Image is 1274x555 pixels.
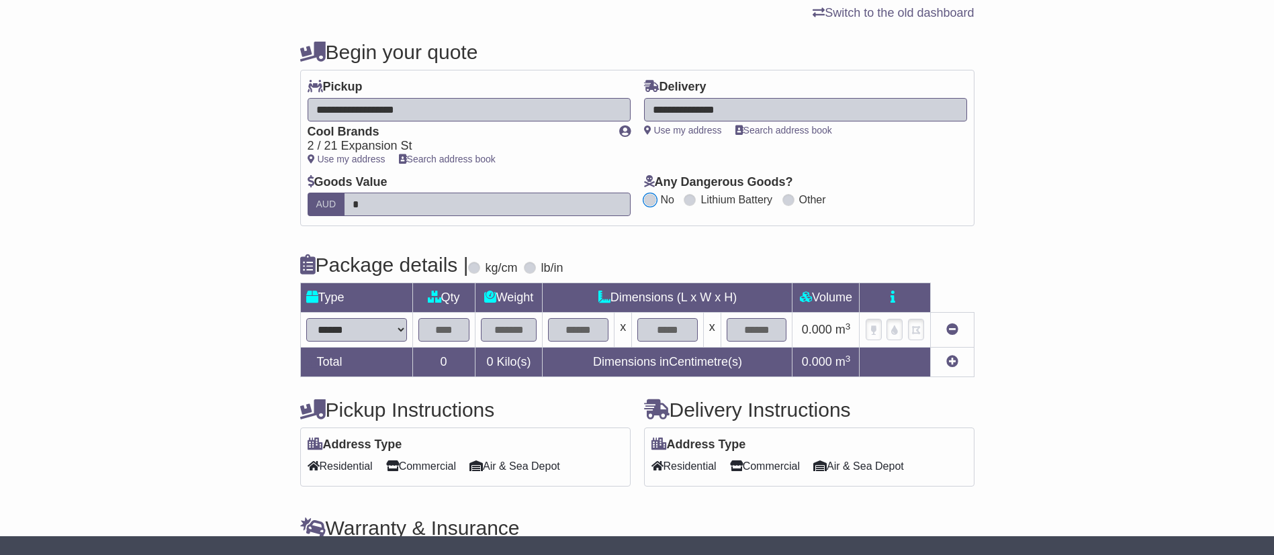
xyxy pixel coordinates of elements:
[308,125,606,140] div: Cool Brands
[308,139,606,154] div: 2 / 21 Expansion St
[615,313,632,348] td: x
[644,125,722,136] a: Use my address
[412,283,475,313] td: Qty
[308,456,373,476] span: Residential
[475,348,543,377] td: Kilo(s)
[703,313,721,348] td: x
[792,283,860,313] td: Volume
[541,261,563,276] label: lb/in
[475,283,543,313] td: Weight
[308,154,385,164] a: Use my address
[651,456,717,476] span: Residential
[846,321,851,332] sup: 3
[802,355,832,368] span: 0.000
[469,456,560,476] span: Air & Sea Depot
[308,175,388,190] label: Goods Value
[835,355,851,368] span: m
[543,283,792,313] td: Dimensions (L x W x H)
[412,348,475,377] td: 0
[300,399,631,421] h4: Pickup Instructions
[946,323,958,336] a: Remove this item
[399,154,496,164] a: Search address book
[300,283,412,313] td: Type
[661,193,674,206] label: No
[700,193,772,206] label: Lithium Battery
[486,355,493,368] span: 0
[644,80,707,95] label: Delivery
[543,348,792,377] td: Dimensions in Centimetre(s)
[300,41,974,63] h4: Begin your quote
[308,80,363,95] label: Pickup
[308,193,345,216] label: AUD
[308,438,402,452] label: Address Type
[730,456,800,476] span: Commercial
[651,438,746,452] label: Address Type
[802,323,832,336] span: 0.000
[846,354,851,364] sup: 3
[813,456,904,476] span: Air & Sea Depot
[735,125,832,136] a: Search address book
[835,323,851,336] span: m
[799,193,826,206] label: Other
[644,175,793,190] label: Any Dangerous Goods?
[300,517,974,539] h4: Warranty & Insurance
[300,254,469,276] h4: Package details |
[300,348,412,377] td: Total
[946,355,958,368] a: Add new item
[386,456,456,476] span: Commercial
[813,6,974,19] a: Switch to the old dashboard
[644,399,974,421] h4: Delivery Instructions
[485,261,517,276] label: kg/cm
